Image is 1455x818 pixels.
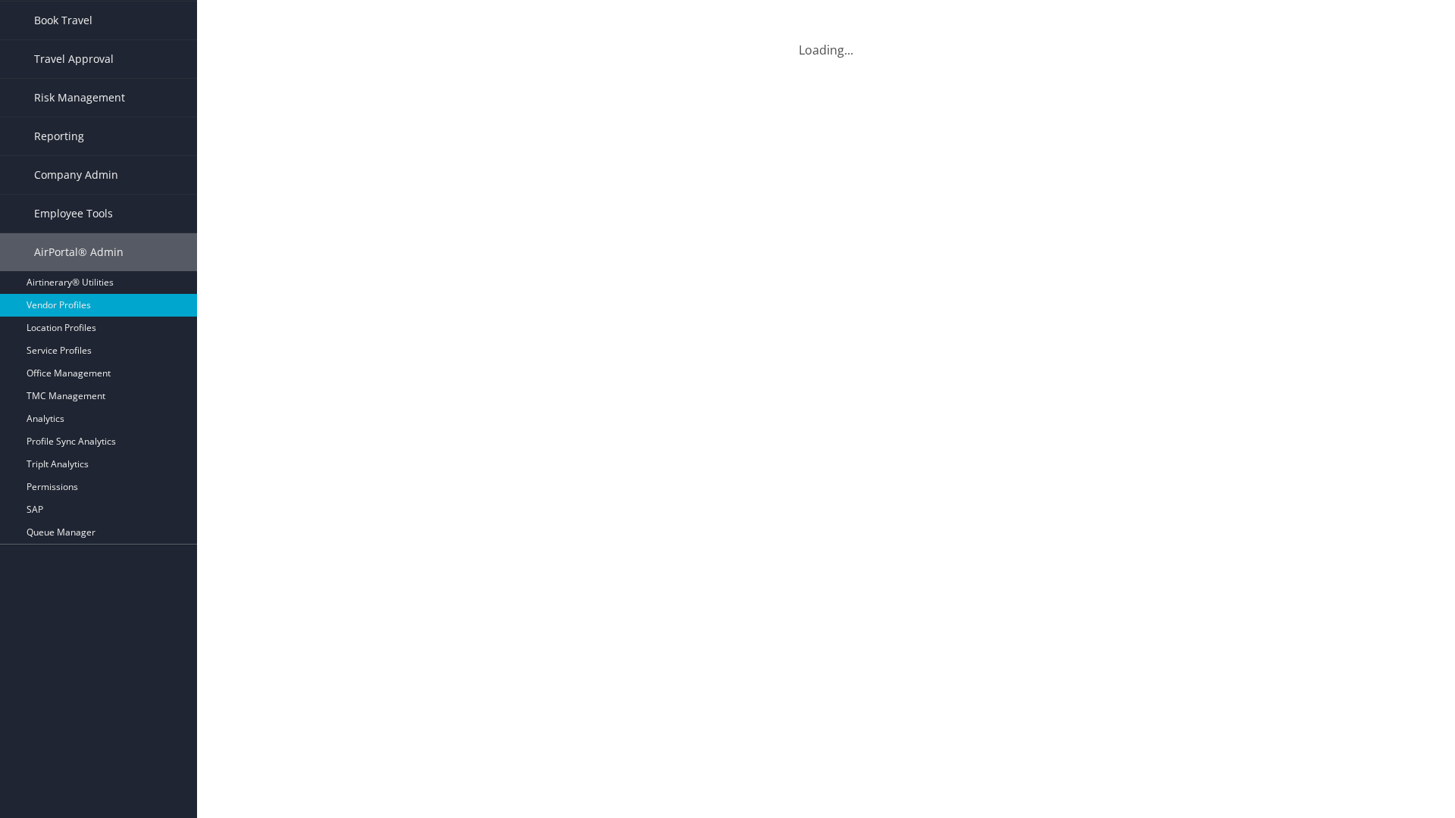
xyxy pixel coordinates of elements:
span: Company Admin [34,156,118,194]
span: AirPortal® Admin [34,233,124,271]
span: Travel Approval [34,40,114,78]
span: Risk Management [34,79,125,117]
span: Employee Tools [34,195,113,233]
span: Reporting [34,117,84,155]
div: Loading... [212,23,1440,59]
span: Book Travel [34,2,92,39]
